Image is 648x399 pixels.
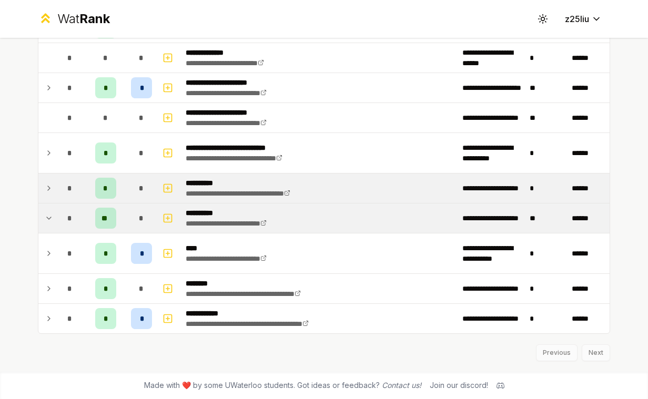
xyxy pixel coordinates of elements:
span: Rank [79,11,110,26]
span: z25liu [565,13,589,25]
a: WatRank [38,11,110,27]
div: Wat [57,11,110,27]
div: Join our discord! [430,380,488,391]
span: Made with ❤️ by some UWaterloo students. Got ideas or feedback? [144,380,421,391]
button: z25liu [556,9,610,28]
a: Contact us! [382,381,421,390]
